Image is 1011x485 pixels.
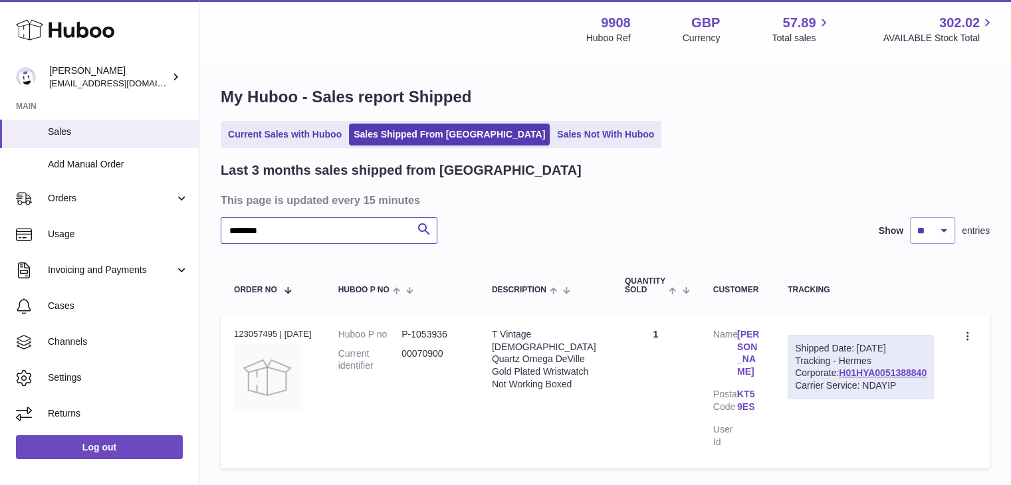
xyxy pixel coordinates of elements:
[223,124,346,145] a: Current Sales with Huboo
[879,225,903,237] label: Show
[48,407,189,420] span: Returns
[795,342,927,355] div: Shipped Date: [DATE]
[221,193,986,207] h3: This page is updated every 15 minutes
[683,32,721,45] div: Currency
[49,78,195,88] span: [EMAIL_ADDRESS][DOMAIN_NAME]
[234,328,312,340] div: 123057495 | [DATE]
[713,423,737,448] dt: User Id
[349,124,550,145] a: Sales Shipped From [GEOGRAPHIC_DATA]
[788,335,934,400] div: Tracking - Hermes Corporate:
[48,126,189,138] span: Sales
[338,328,402,341] dt: Huboo P no
[48,300,189,312] span: Cases
[601,14,631,32] strong: 9908
[221,86,990,108] h1: My Huboo - Sales report Shipped
[691,14,720,32] strong: GBP
[16,67,36,87] img: tbcollectables@hotmail.co.uk
[788,286,934,294] div: Tracking
[713,286,761,294] div: Customer
[939,14,980,32] span: 302.02
[883,14,995,45] a: 302.02 AVAILABLE Stock Total
[221,161,582,179] h2: Last 3 months sales shipped from [GEOGRAPHIC_DATA]
[586,32,631,45] div: Huboo Ref
[962,225,990,237] span: entries
[552,124,659,145] a: Sales Not With Huboo
[795,379,927,392] div: Carrier Service: NDAYIP
[48,228,189,241] span: Usage
[492,286,546,294] span: Description
[737,388,761,413] a: KT5 9ES
[737,328,761,379] a: [PERSON_NAME]
[48,192,175,205] span: Orders
[338,347,402,373] dt: Current identifier
[48,158,189,171] span: Add Manual Order
[612,315,700,468] td: 1
[401,347,465,373] dd: 00070900
[782,14,816,32] span: 57.89
[48,371,189,384] span: Settings
[625,277,665,294] span: Quantity Sold
[234,344,300,411] img: no-photo.jpg
[16,435,183,459] a: Log out
[48,264,175,276] span: Invoicing and Payments
[49,64,169,90] div: [PERSON_NAME]
[401,328,465,341] dd: P-1053936
[713,388,737,417] dt: Postal Code
[492,328,598,391] div: T Vintage [DEMOGRAPHIC_DATA] Quartz Omega DeVille Gold Plated Wristwatch Not Working Boxed
[713,328,737,382] dt: Name
[338,286,390,294] span: Huboo P no
[234,286,277,294] span: Order No
[772,32,831,45] span: Total sales
[839,367,927,378] a: H01HYA0051388840
[48,336,189,348] span: Channels
[883,32,995,45] span: AVAILABLE Stock Total
[772,14,831,45] a: 57.89 Total sales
